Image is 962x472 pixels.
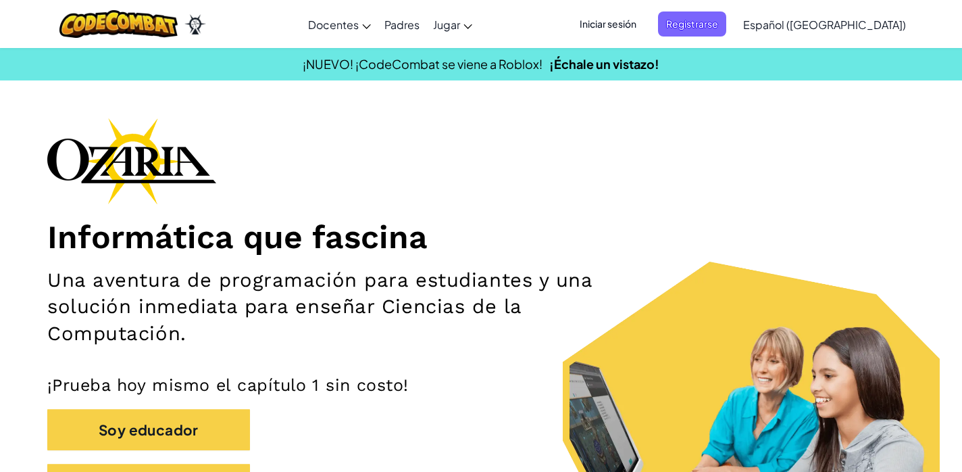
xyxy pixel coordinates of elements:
[658,11,726,37] button: Registrarse
[301,6,378,43] a: Docentes
[378,6,426,43] a: Padres
[303,56,542,72] span: ¡NUEVO! ¡CodeCombat se viene a Roblox!
[47,409,250,450] button: Soy educador
[549,56,659,72] a: ¡Échale un vistazo!
[47,218,915,257] h1: Informática que fascina
[47,375,915,396] p: ¡Prueba hoy mismo el capítulo 1 sin costo!
[743,18,906,32] span: Español ([GEOGRAPHIC_DATA])
[433,18,460,32] span: Jugar
[59,10,178,38] img: CodeCombat logo
[572,11,644,37] button: Iniciar sesión
[184,14,206,34] img: Ozaria
[308,18,359,32] span: Docentes
[426,6,479,43] a: Jugar
[47,118,216,204] img: Ozaria branding logo
[736,6,913,43] a: Español ([GEOGRAPHIC_DATA])
[47,267,628,348] h2: Una aventura de programación para estudiantes y una solución inmediata para enseñar Ciencias de l...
